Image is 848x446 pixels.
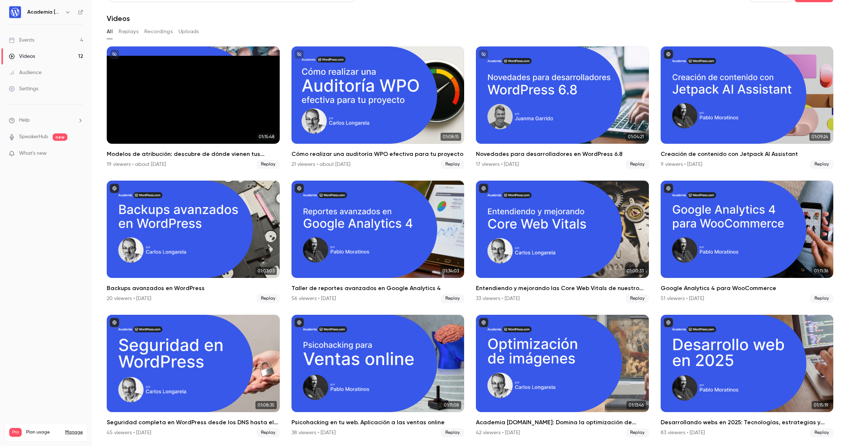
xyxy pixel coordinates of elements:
h2: Cómo realizar una auditoría WPO efectiva para tu proyecto [291,150,464,158]
div: 19 viewers • about [DATE] [107,161,166,168]
button: unpublished [110,49,119,59]
h2: Desarrollando webs en 2025: Tecnologías, estrategias y oportunidades [661,418,834,427]
h2: Backups avanzados en WordPress [107,284,280,293]
span: 01:11:36 [812,267,830,275]
li: Psicohacking en tu web. Aplicación a las ventas online [291,315,464,437]
li: Taller de reportes avanzados en Google Analytics 4 [291,181,464,303]
span: Plan usage [26,429,61,435]
span: Replay [810,428,833,437]
button: All [107,26,113,38]
div: 42 viewers • [DATE] [476,429,520,436]
span: 01:03:03 [255,267,277,275]
li: Novedades para desarrolladores en WordPress 6.8 [476,46,649,169]
li: Backups avanzados en WordPress [107,181,280,303]
div: 9 viewers • [DATE] [661,161,702,168]
a: 01:13:46Academia [DOMAIN_NAME]: Domina la optimización de imágenes y conquista el WPO con [PERSON... [476,315,649,437]
button: published [294,318,304,327]
h2: Entendiendo y mejorando las Core Web Vitals de nuestro WordPress [476,284,649,293]
li: Entendiendo y mejorando las Core Web Vitals de nuestro WordPress [476,181,649,303]
span: Replay [626,428,649,437]
div: 21 viewers • about [DATE] [291,161,350,168]
li: Seguridad completa en WordPress desde los DNS hasta el navegador [107,315,280,437]
div: Videos [9,53,35,60]
button: published [479,184,488,193]
span: 01:04:21 [626,133,646,141]
a: 01:11:08Psicohacking en tu web. Aplicación a las ventas online38 viewers • [DATE]Replay [291,315,464,437]
a: 01:15:48Modelos de atribución: descubre de dónde vienen tus ventas19 viewers • about [DATE]Replay [107,46,280,169]
span: Replay [441,160,464,169]
span: 01:08:35 [255,401,277,409]
span: What's new [19,150,47,157]
button: published [664,49,673,59]
span: Replay [257,294,280,303]
li: Desarrollando webs en 2025: Tecnologías, estrategias y oportunidades [661,315,834,437]
span: 01:09:24 [809,133,830,141]
div: 33 viewers • [DATE] [476,295,520,302]
li: Modelos de atribución: descubre de dónde vienen tus ventas [107,46,280,169]
button: Replays [119,26,138,38]
span: Replay [626,294,649,303]
span: Replay [257,428,280,437]
a: 01:11:36Google Analytics 4 para WooCommerce51 viewers • [DATE]Replay [661,181,834,303]
button: published [664,184,673,193]
a: 01:34:03Taller de reportes avanzados en Google Analytics 456 viewers • [DATE]Replay [291,181,464,303]
span: Help [19,116,30,124]
h2: Psicohacking en tu web. Aplicación a las ventas online [291,418,464,427]
ul: Videos [107,46,833,437]
span: Replay [810,160,833,169]
span: Replay [257,160,280,169]
a: 01:15:19Desarrollando webs en 2025: Tecnologías, estrategias y oportunidades83 viewers • [DATE]Re... [661,315,834,437]
span: 01:34:03 [440,267,461,275]
span: Replay [441,428,464,437]
button: Recordings [144,26,173,38]
a: 01:00:33Entendiendo y mejorando las Core Web Vitals de nuestro WordPress33 viewers • [DATE]Replay [476,181,649,303]
div: Settings [9,85,38,93]
iframe: Noticeable Trigger [74,150,83,157]
span: new [53,133,67,141]
h2: Seguridad completa en WordPress desde los DNS hasta el navegador [107,418,280,427]
a: 01:08:15Cómo realizar una auditoría WPO efectiva para tu proyecto21 viewers • about [DATE]Replay [291,46,464,169]
span: 01:11:08 [442,401,461,409]
h2: Novedades para desarrolladores en WordPress 6.8 [476,150,649,158]
div: 51 viewers • [DATE] [661,295,704,302]
div: 83 viewers • [DATE] [661,429,705,436]
button: published [110,318,119,327]
li: Cómo realizar una auditoría WPO efectiva para tu proyecto [291,46,464,169]
h6: Academia [DOMAIN_NAME] [27,8,62,16]
button: published [110,184,119,193]
div: 20 viewers • [DATE] [107,295,151,302]
h2: Creación de contenido con Jetpack AI Assistant [661,150,834,158]
button: published [294,184,304,193]
h2: Academia [DOMAIN_NAME]: Domina la optimización de imágenes y conquista el WPO con [PERSON_NAME] [476,418,649,427]
span: 01:13:46 [626,401,646,409]
button: published [664,318,673,327]
span: 01:15:48 [257,133,277,141]
span: Replay [810,294,833,303]
span: 01:15:19 [812,401,830,409]
div: 17 viewers • [DATE] [476,161,519,168]
a: 01:08:35Seguridad completa en WordPress desde los DNS hasta el navegador45 viewers • [DATE]Replay [107,315,280,437]
h2: Modelos de atribución: descubre de dónde vienen tus ventas [107,150,280,158]
li: Google Analytics 4 para WooCommerce [661,181,834,303]
h1: Videos [107,14,130,23]
button: Uploads [179,26,199,38]
span: Replay [626,160,649,169]
a: 01:04:21Novedades para desarrolladores en WordPress 6.817 viewers • [DATE]Replay [476,46,649,169]
span: Replay [441,294,464,303]
span: 01:08:15 [441,133,461,141]
button: published [479,318,488,327]
a: SpeakerHub [19,133,48,141]
h2: Taller de reportes avanzados en Google Analytics 4 [291,284,464,293]
a: 01:03:03Backups avanzados en WordPress20 viewers • [DATE]Replay [107,181,280,303]
a: 01:09:24Creación de contenido con Jetpack AI Assistant9 viewers • [DATE]Replay [661,46,834,169]
div: 45 viewers • [DATE] [107,429,151,436]
button: unpublished [294,49,304,59]
div: Events [9,36,34,44]
li: Creación de contenido con Jetpack AI Assistant [661,46,834,169]
img: Academia WordPress.com [9,6,21,18]
li: help-dropdown-opener [9,116,83,124]
div: 56 viewers • [DATE] [291,295,336,302]
li: Academia WordPress.com: Domina la optimización de imágenes y conquista el WPO con Carlos Longarela [476,315,649,437]
span: 01:00:33 [625,267,646,275]
button: unpublished [479,49,488,59]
